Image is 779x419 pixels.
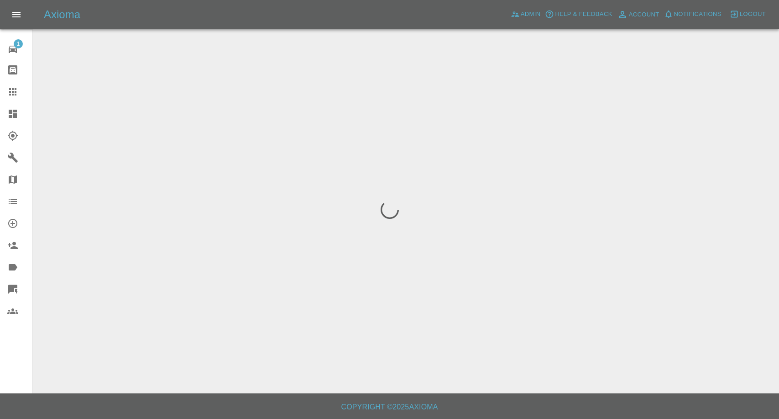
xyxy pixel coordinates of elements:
[662,7,724,21] button: Notifications
[727,7,768,21] button: Logout
[615,7,662,22] a: Account
[674,9,721,20] span: Notifications
[629,10,659,20] span: Account
[14,39,23,48] span: 1
[5,4,27,26] button: Open drawer
[740,9,766,20] span: Logout
[508,7,543,21] a: Admin
[555,9,612,20] span: Help & Feedback
[521,9,541,20] span: Admin
[543,7,614,21] button: Help & Feedback
[44,7,80,22] h5: Axioma
[7,401,772,414] h6: Copyright © 2025 Axioma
